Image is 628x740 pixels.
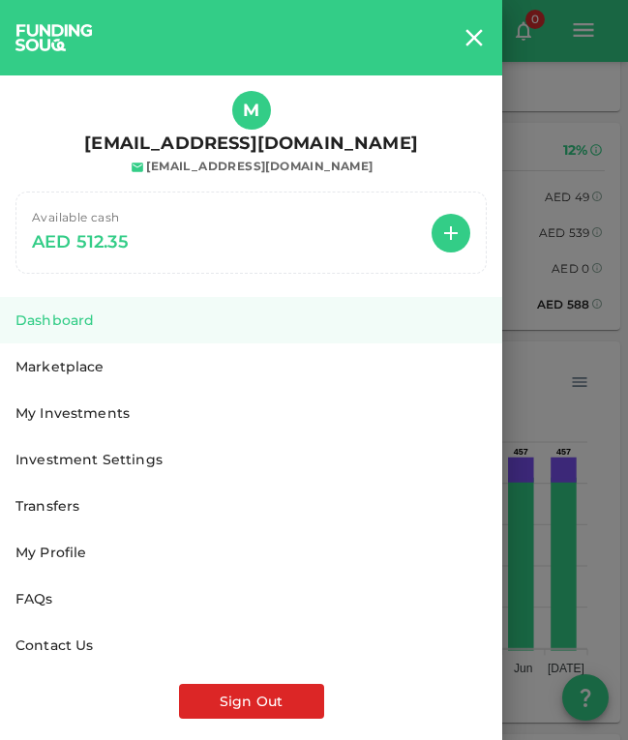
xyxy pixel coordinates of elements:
button: Sign Out [179,684,324,719]
div: Contact us [15,636,487,655]
span: AED 512.35 [32,227,129,258]
div: Dashboard [15,311,487,330]
div: Transfers [15,496,487,516]
button: M [232,91,271,130]
div: My Investments [15,403,487,423]
span: [EMAIL_ADDRESS][DOMAIN_NAME] [129,157,373,176]
p: [EMAIL_ADDRESS][DOMAIN_NAME] [84,130,418,157]
div: FAQs [15,589,487,608]
div: Investment Settings [15,450,487,469]
div: My Profile [15,543,487,562]
img: logo [6,13,103,64]
div: Marketplace [15,357,487,376]
span: Available cash [32,208,129,227]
